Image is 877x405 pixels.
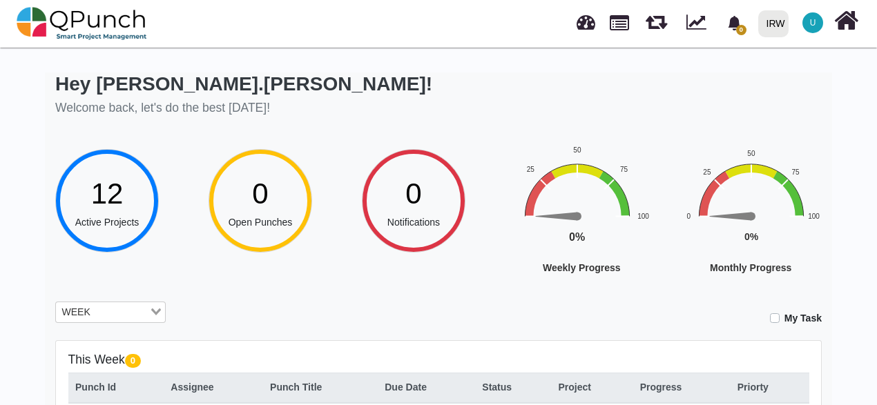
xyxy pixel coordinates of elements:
[527,166,535,173] text: 25
[810,19,816,27] span: U
[736,25,746,35] span: 0
[834,8,858,34] i: Home
[646,7,667,30] span: Releases
[573,146,581,154] text: 50
[637,212,649,219] text: 100
[610,9,629,30] span: Projects
[569,231,585,243] text: 0%
[95,305,148,320] input: Search for option
[55,101,432,115] h5: Welcome back, let's do the best [DATE]!
[75,380,156,395] div: Punch Id
[515,144,729,315] div: Weekly Progress. Highcharts interactive chart.
[17,3,147,44] img: qpunch-sp.fa6292f.png
[794,1,831,45] a: U
[543,262,621,273] text: Weekly Progress
[59,305,93,320] span: WEEK
[75,217,139,228] span: Active Projects
[738,380,802,395] div: Priorty
[252,177,268,210] span: 0
[620,166,628,173] text: 75
[125,354,141,368] span: 0
[680,1,719,46] div: Dynamic Report
[55,72,432,96] h2: Hey [PERSON_NAME].[PERSON_NAME]!
[744,231,759,242] text: 0%
[482,380,543,395] div: Status
[536,212,577,220] path: 0 %. Speed.
[791,168,800,175] text: 75
[808,212,820,219] text: 100
[719,1,753,44] a: bell fill0
[802,12,823,33] span: Usman.ali
[784,311,822,326] label: My Task
[687,212,691,219] text: 0
[577,8,595,29] span: Dashboard
[515,144,729,315] svg: Interactive chart
[747,150,755,157] text: 50
[727,16,742,30] svg: bell fill
[722,10,746,35] div: Notification
[558,380,625,395] div: Project
[55,302,166,324] div: Search for option
[385,380,468,395] div: Due Date
[405,177,421,210] span: 0
[710,212,751,220] path: 0 %. Speed.
[767,12,785,36] div: IRW
[703,168,711,175] text: 25
[91,177,124,210] span: 12
[640,380,723,395] div: Progress
[710,262,791,273] text: Monthly Progress
[171,380,256,395] div: Assignee
[270,380,370,395] div: Punch Title
[387,217,440,228] span: Notifications
[229,217,293,228] span: Open Punches
[68,353,809,367] h5: This Week
[752,1,794,46] a: IRW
